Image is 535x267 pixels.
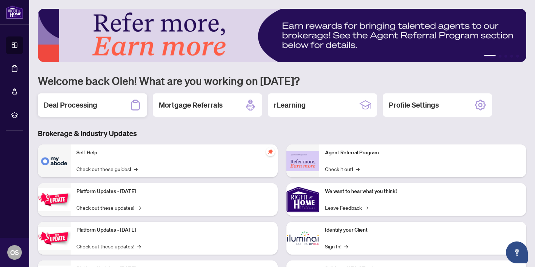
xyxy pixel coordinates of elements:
[134,165,138,173] span: →
[76,187,272,196] p: Platform Updates - [DATE]
[365,204,368,212] span: →
[274,100,306,110] h2: rLearning
[389,100,439,110] h2: Profile Settings
[38,227,71,250] img: Platform Updates - July 8, 2025
[76,165,138,173] a: Check out these guides!→
[325,165,360,173] a: Check it out!→
[38,188,71,211] img: Platform Updates - July 21, 2025
[484,55,496,58] button: 1
[516,55,519,58] button: 5
[76,226,272,234] p: Platform Updates - [DATE]
[356,165,360,173] span: →
[510,55,513,58] button: 4
[286,183,319,216] img: We want to hear what you think!
[137,242,141,250] span: →
[38,144,71,177] img: Self-Help
[286,222,319,255] img: Identify your Client
[325,204,368,212] a: Leave Feedback→
[76,204,141,212] a: Check out these updates!→
[325,187,520,196] p: We want to hear what you think!
[499,55,502,58] button: 2
[506,241,528,263] button: Open asap
[504,55,507,58] button: 3
[266,147,275,156] span: pushpin
[325,226,520,234] p: Identify your Client
[44,100,97,110] h2: Deal Processing
[38,74,526,88] h1: Welcome back Oleh! What are you working on [DATE]?
[10,247,19,258] span: OS
[325,242,348,250] a: Sign In!→
[38,128,526,139] h3: Brokerage & Industry Updates
[76,242,141,250] a: Check out these updates!→
[137,204,141,212] span: →
[76,149,272,157] p: Self-Help
[159,100,223,110] h2: Mortgage Referrals
[6,5,23,19] img: logo
[286,151,319,171] img: Agent Referral Program
[38,9,526,62] img: Slide 0
[344,242,348,250] span: →
[325,149,520,157] p: Agent Referral Program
